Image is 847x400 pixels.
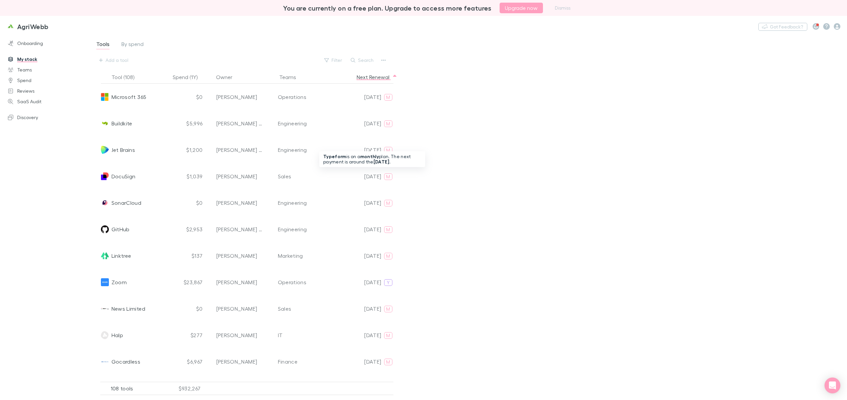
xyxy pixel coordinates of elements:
[364,305,381,313] p: [DATE]
[274,92,330,102] button: Operations
[96,55,132,66] button: Add a tool
[278,146,307,154] div: Engineering
[386,147,390,153] span: M
[278,305,291,313] div: Sales
[212,198,268,208] button: [PERSON_NAME]
[170,137,207,163] div: $1,200
[348,330,397,340] button: [DATE]M
[111,322,123,348] span: Halp
[274,250,330,261] button: Marketing
[170,190,207,216] div: $0
[348,198,397,208] button: [DATE]M
[101,331,109,339] img: Halp's Logo
[121,41,144,49] span: By spend
[500,3,543,13] button: Upgrade now
[364,146,381,154] p: [DATE]
[1,75,93,86] a: Spend
[278,93,307,101] div: Operations
[1,65,93,75] a: Teams
[170,348,207,375] div: $6,967
[111,243,131,269] span: Linktree
[278,199,307,207] div: Engineering
[348,277,397,288] button: [DATE]Y
[212,330,268,340] button: [PERSON_NAME]
[111,137,135,163] span: Jet Brains
[7,22,15,30] img: AgriWebb's Logo
[364,119,381,127] p: [DATE]
[1,86,93,96] a: Reviews
[364,278,381,286] p: [DATE]
[386,333,390,338] span: M
[170,243,207,269] div: $137
[386,121,390,127] span: M
[111,84,147,110] span: Microsoft 365
[758,23,807,31] button: Got Feedback?
[111,190,142,216] span: SonarCloud
[101,252,109,260] img: Linktree's Logo
[212,145,268,155] button: [PERSON_NAME] [PERSON_NAME]
[111,70,142,84] button: Tool (108)
[216,305,257,313] div: [PERSON_NAME]
[111,216,130,243] span: GitHub
[111,163,136,190] span: DocuSign
[274,171,330,182] button: Sales
[1,96,93,107] a: SaaS Audit
[212,356,268,367] button: [PERSON_NAME]
[170,322,207,348] div: $277
[348,303,397,314] button: [DATE]M
[17,22,49,30] h3: AgriWebb
[364,199,381,207] p: [DATE]
[212,118,268,129] button: [PERSON_NAME] [PERSON_NAME]
[348,224,397,235] button: [DATE]M
[348,171,397,182] button: [DATE]M
[825,378,840,393] div: Open Intercom Messenger
[111,348,141,375] span: Gocardless
[101,172,109,180] img: DocuSign's Logo
[216,146,264,154] div: [PERSON_NAME] [PERSON_NAME]
[274,330,330,340] button: IT
[348,356,397,367] button: [DATE]M
[283,4,492,12] h3: You are currently on a free plan. Upgrade to access more features
[364,93,381,101] p: [DATE]
[386,94,390,100] span: M
[364,252,381,260] p: [DATE]
[101,305,109,313] img: News Limited's Logo
[348,250,397,261] button: [DATE]M
[387,280,390,286] span: Y
[274,356,330,367] button: Finance
[216,358,257,366] div: [PERSON_NAME]
[170,295,207,322] div: $0
[364,331,381,339] p: [DATE]
[101,225,109,233] img: GitHub's Logo
[101,278,109,286] img: Zoom's Logo
[364,225,381,233] p: [DATE]
[278,331,283,339] div: IT
[216,70,240,84] button: Owner
[1,112,93,123] a: Discovery
[279,70,304,84] button: Teams
[101,146,109,154] img: Jet Brains's Logo
[278,358,298,366] div: Finance
[101,358,109,366] img: Gocardless's Logo
[170,163,207,190] div: $1,039
[3,19,53,34] a: AgriWebb
[216,252,257,260] div: [PERSON_NAME]
[386,253,390,259] span: M
[212,224,268,235] button: [PERSON_NAME] [PERSON_NAME]
[278,172,291,180] div: Sales
[348,145,397,155] button: [DATE]M
[100,382,166,395] div: 108 tools
[106,56,128,64] div: Add a tool
[321,56,346,64] button: Filter
[173,70,205,84] button: Spend (1Y)
[212,171,268,182] button: [PERSON_NAME]
[278,119,307,127] div: Engineering
[274,277,330,288] button: Operations
[216,199,257,207] div: [PERSON_NAME]
[212,303,268,314] button: [PERSON_NAME]
[170,269,207,295] div: $23,867
[386,359,390,365] span: M
[212,250,268,261] button: [PERSON_NAME]
[551,4,574,12] button: Dismiss
[386,174,390,180] span: M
